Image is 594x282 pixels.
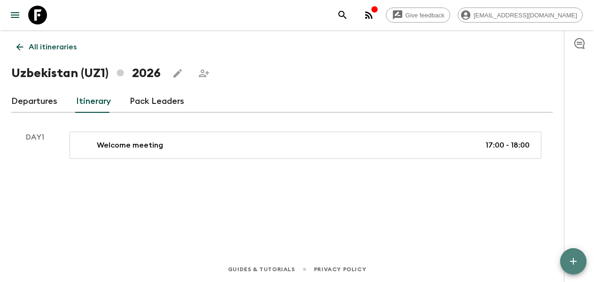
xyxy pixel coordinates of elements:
[97,140,163,151] p: Welcome meeting
[469,12,582,19] span: [EMAIL_ADDRESS][DOMAIN_NAME]
[6,6,24,24] button: menu
[130,90,184,113] a: Pack Leaders
[70,132,541,159] a: Welcome meeting17:00 - 18:00
[11,38,82,56] a: All itineraries
[314,264,366,274] a: Privacy Policy
[386,8,450,23] a: Give feedback
[76,90,111,113] a: Itinerary
[168,64,187,83] button: Edit this itinerary
[195,64,213,83] span: Share this itinerary
[400,12,450,19] span: Give feedback
[228,264,295,274] a: Guides & Tutorials
[11,90,57,113] a: Departures
[11,64,161,83] h1: Uzbekistan (UZ1) 2026
[485,140,530,151] p: 17:00 - 18:00
[333,6,352,24] button: search adventures
[11,132,58,143] p: Day 1
[458,8,583,23] div: [EMAIL_ADDRESS][DOMAIN_NAME]
[29,41,77,53] p: All itineraries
